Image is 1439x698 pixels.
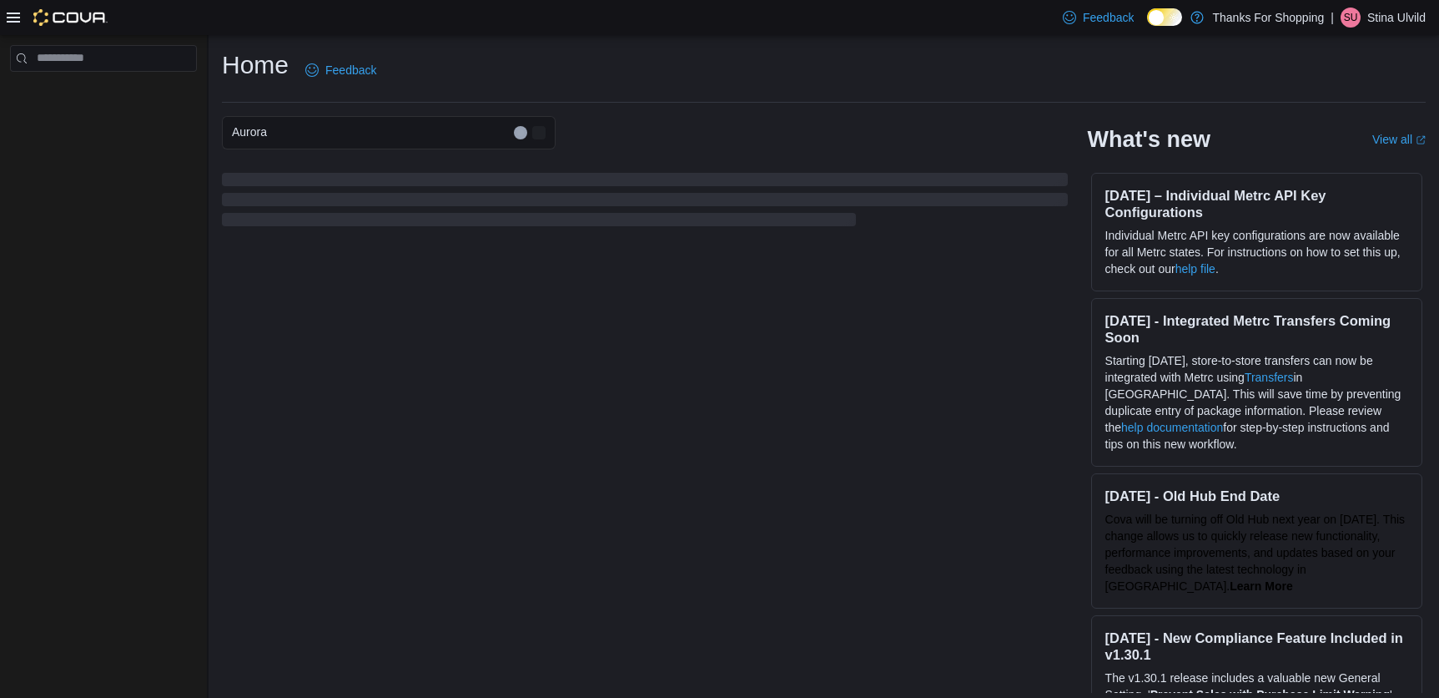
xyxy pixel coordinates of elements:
span: Cova will be turning off Old Hub next year on [DATE]. This change allows us to quickly release ne... [1105,513,1406,593]
div: Stina Ulvild [1341,8,1361,28]
img: Cova [33,9,108,26]
span: SU [1344,8,1358,28]
span: Feedback [325,62,376,78]
input: Dark Mode [1147,8,1182,26]
span: Loading [222,176,1068,230]
span: Aurora [232,122,267,142]
h1: Home [222,48,289,82]
a: help file [1175,262,1215,276]
h2: What's new [1088,126,1210,153]
h3: [DATE] - Integrated Metrc Transfers Coming Soon [1105,312,1408,346]
a: Feedback [299,53,383,87]
h3: [DATE] - New Compliance Feature Included in v1.30.1 [1105,630,1408,663]
p: Stina Ulvild [1367,8,1426,28]
button: Open list of options [532,126,546,139]
a: Transfers [1245,371,1294,384]
p: Individual Metrc API key configurations are now available for all Metrc states. For instructions ... [1105,227,1408,277]
p: Starting [DATE], store-to-store transfers can now be integrated with Metrc using in [GEOGRAPHIC_D... [1105,352,1408,453]
a: View allExternal link [1372,133,1426,146]
svg: External link [1416,135,1426,145]
a: help documentation [1121,421,1223,434]
h3: [DATE] – Individual Metrc API Key Configurations [1105,187,1408,220]
a: Feedback [1056,1,1140,34]
span: Feedback [1083,9,1134,26]
span: Dark Mode [1147,26,1148,27]
a: Learn More [1230,579,1292,593]
nav: Complex example [10,75,197,115]
h3: [DATE] - Old Hub End Date [1105,488,1408,504]
p: Thanks For Shopping [1212,8,1324,28]
p: | [1331,8,1334,28]
button: Clear input [514,126,527,139]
